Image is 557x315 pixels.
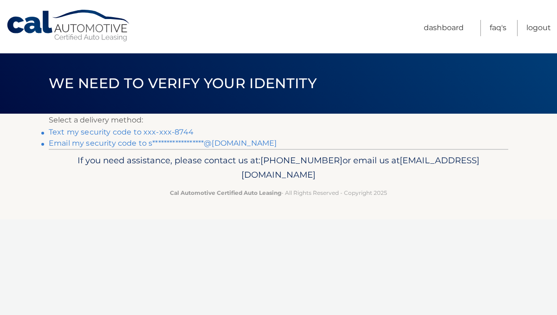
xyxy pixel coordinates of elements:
[260,155,343,166] span: [PHONE_NUMBER]
[526,20,551,36] a: Logout
[424,20,464,36] a: Dashboard
[170,189,281,196] strong: Cal Automotive Certified Auto Leasing
[49,128,194,136] a: Text my security code to xxx-xxx-8744
[49,75,317,92] span: We need to verify your identity
[55,188,502,198] p: - All Rights Reserved - Copyright 2025
[55,153,502,183] p: If you need assistance, please contact us at: or email us at
[490,20,506,36] a: FAQ's
[6,9,131,42] a: Cal Automotive
[49,114,508,127] p: Select a delivery method:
